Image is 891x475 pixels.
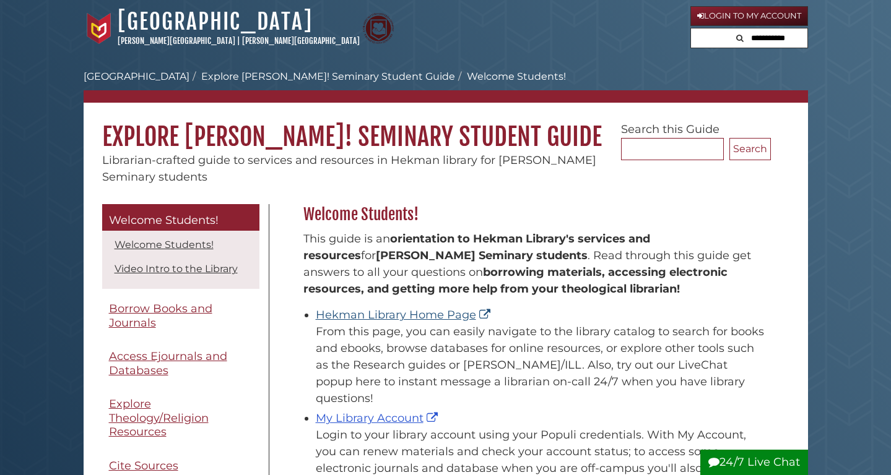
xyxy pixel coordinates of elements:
a: Welcome Students! [102,204,259,231]
strong: [PERSON_NAME] Seminary students [376,249,588,262]
a: [PERSON_NAME][GEOGRAPHIC_DATA] [242,36,360,46]
a: Video Intro to the Library [115,263,238,275]
span: Borrow Books and Journals [109,302,212,330]
a: Explore Theology/Religion Resources [102,390,259,446]
strong: orientation to Hekman Library's services and resources [303,232,650,262]
span: Welcome Students! [109,213,219,227]
button: Search [732,28,747,45]
span: Cite Sources [109,459,178,473]
div: From this page, you can easily navigate to the library catalog to search for books and ebooks, br... [316,323,765,407]
a: [PERSON_NAME][GEOGRAPHIC_DATA] [118,36,235,46]
b: borrowing materials, accessing electronic resources, and getting more help from your theological ... [303,265,728,296]
h1: Explore [PERSON_NAME]! Seminary Student Guide [84,103,808,152]
a: Hekman Library Home Page [316,308,493,322]
a: Access Ejournals and Databases [102,343,259,384]
img: Calvin University [84,13,115,44]
span: | [237,36,240,46]
span: Librarian-crafted guide to services and resources in Hekman library for [PERSON_NAME] Seminary st... [102,153,596,184]
a: Login to My Account [690,6,808,26]
button: Search [729,138,771,160]
img: Calvin Theological Seminary [363,13,394,44]
nav: breadcrumb [84,69,808,103]
span: Explore Theology/Religion Resources [109,397,209,439]
a: Borrow Books and Journals [102,295,259,336]
a: Welcome Students! [115,239,214,250]
span: This guide is an for . Read through this guide get answers to all your questions on [303,232,751,296]
i: Search [736,34,744,42]
a: [GEOGRAPHIC_DATA] [118,8,313,35]
span: Access Ejournals and Databases [109,349,227,377]
h2: Welcome Students! [297,205,771,225]
li: Welcome Students! [455,69,566,84]
a: Explore [PERSON_NAME]! Seminary Student Guide [201,71,455,82]
a: [GEOGRAPHIC_DATA] [84,71,189,82]
button: 24/7 Live Chat [700,450,808,475]
a: My Library Account [316,411,441,425]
